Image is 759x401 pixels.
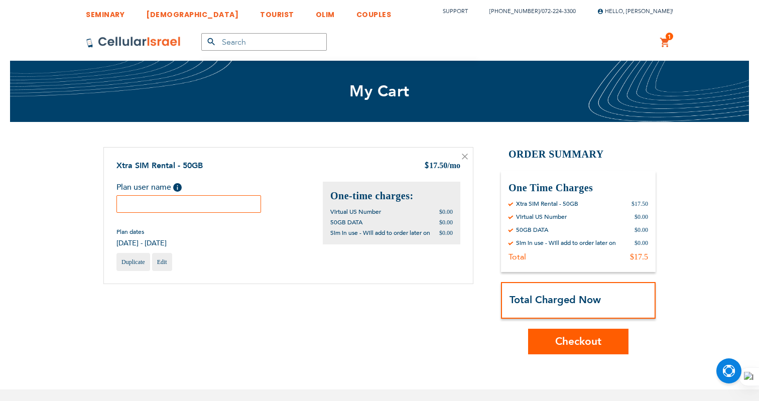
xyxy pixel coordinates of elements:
span: 50GB DATA [330,218,362,226]
span: $0.00 [439,219,453,226]
a: 072-224-3300 [542,8,576,15]
a: [DEMOGRAPHIC_DATA] [146,3,238,21]
a: Xtra SIM Rental - 50GB [116,160,203,171]
span: Plan user name [116,182,171,193]
div: $17.50 [631,200,648,208]
span: 1 [668,33,671,41]
a: 1 [660,37,671,49]
a: [PHONE_NUMBER] [489,8,540,15]
a: TOURIST [260,3,294,21]
span: $0.00 [439,229,453,236]
span: Duplicate [121,258,145,265]
span: Checkout [555,334,601,349]
a: Edit [152,253,172,271]
button: Checkout [528,329,628,354]
span: $ [424,161,429,172]
strong: Total Charged Now [510,293,601,307]
h2: Order Summary [501,147,656,162]
h2: One-time charges: [330,189,453,203]
li: / [479,4,576,19]
h3: One Time Charges [509,181,648,195]
span: Sim in use - Will add to order later on [330,229,430,237]
a: COUPLES [356,3,392,21]
span: Hello, [PERSON_NAME]! [597,8,673,15]
span: $0.00 [439,208,453,215]
div: 50GB DATA [516,226,548,234]
div: 17.50 [424,160,460,172]
img: Cellular Israel Logo [86,36,181,48]
span: Plan dates [116,228,167,236]
a: Support [443,8,468,15]
div: $17.5 [630,252,648,262]
div: Virtual US Number [516,213,567,221]
div: Sim in use - Will add to order later on [516,239,616,247]
span: Help [173,183,182,192]
a: SEMINARY [86,3,124,21]
div: $0.00 [635,226,648,234]
div: $0.00 [635,239,648,247]
a: OLIM [316,3,335,21]
a: Duplicate [116,253,150,271]
div: Total [509,252,526,262]
div: Xtra SIM Rental - 50GB [516,200,578,208]
input: Search [201,33,327,51]
div: $0.00 [635,213,648,221]
span: Virtual US Number [330,208,381,216]
span: My Cart [349,81,410,102]
span: Edit [157,258,167,265]
span: [DATE] - [DATE] [116,238,167,248]
span: /mo [447,161,460,170]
